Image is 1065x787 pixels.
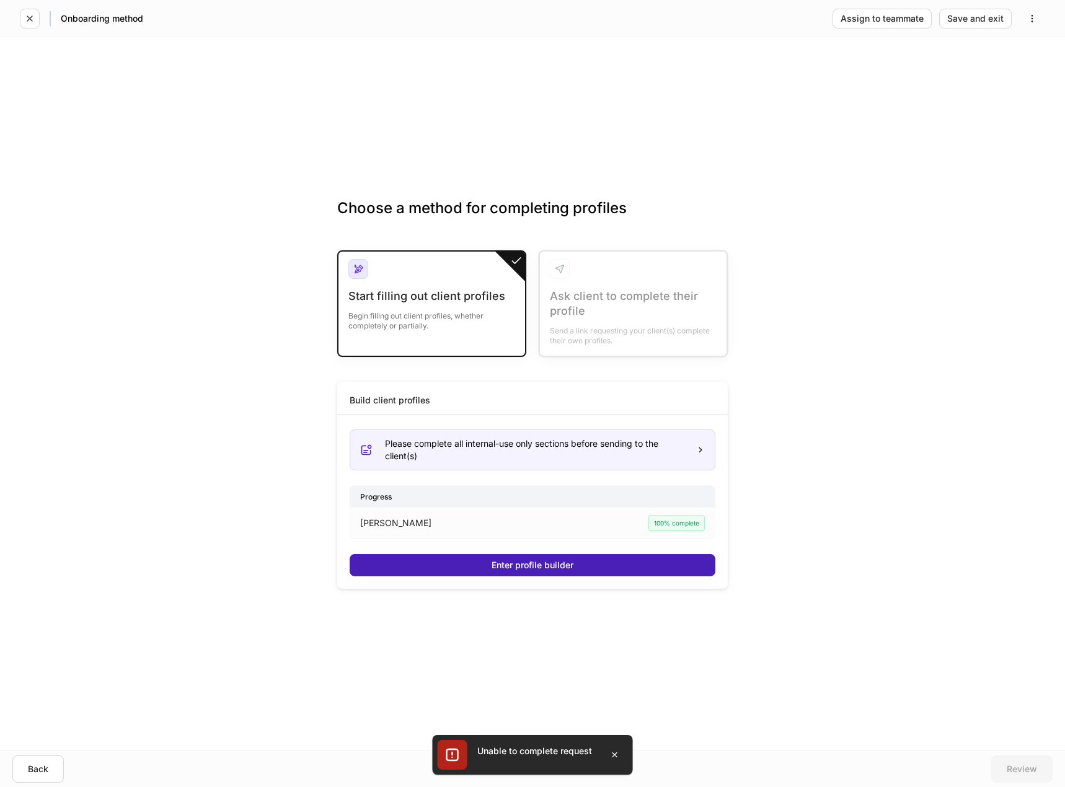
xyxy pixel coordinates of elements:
[648,515,705,531] div: 100% complete
[350,554,715,576] button: Enter profile builder
[350,394,430,407] div: Build client profiles
[12,755,64,783] button: Back
[939,9,1012,29] button: Save and exit
[385,437,686,462] div: Please complete all internal-use only sections before sending to the client(s)
[492,561,573,569] div: Enter profile builder
[833,9,932,29] button: Assign to teammate
[947,14,1004,23] div: Save and exit
[841,14,924,23] div: Assign to teammate
[28,765,48,773] div: Back
[360,517,431,529] p: [PERSON_NAME]
[337,198,728,238] h3: Choose a method for completing profiles
[348,289,515,304] div: Start filling out client profiles
[61,12,143,25] h5: Onboarding method
[477,745,592,757] div: Unable to complete request
[350,486,715,508] div: Progress
[348,304,515,331] div: Begin filling out client profiles, whether completely or partially.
